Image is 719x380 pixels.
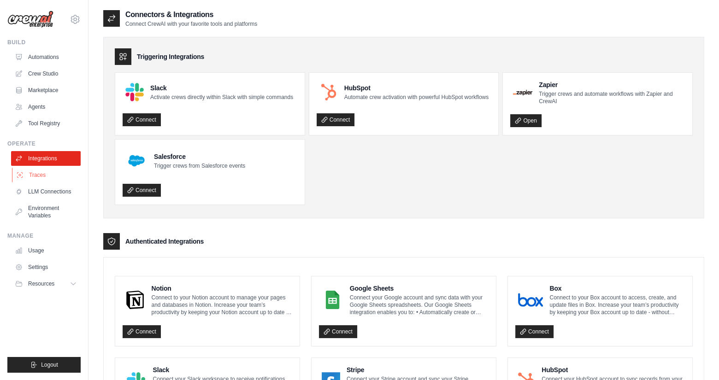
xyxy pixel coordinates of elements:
[137,52,204,61] h3: Triggering Integrations
[317,113,355,126] a: Connect
[350,284,489,293] h4: Google Sheets
[125,83,144,101] img: Slack Logo
[518,291,543,309] img: Box Logo
[154,152,245,161] h4: Salesforce
[7,232,81,240] div: Manage
[154,162,245,170] p: Trigger crews from Salesforce events
[11,201,81,223] a: Environment Variables
[344,83,489,93] h4: HubSpot
[7,39,81,46] div: Build
[123,184,161,197] a: Connect
[549,284,685,293] h4: Box
[344,94,489,101] p: Automate crew activation with powerful HubSpot workflows
[549,294,685,316] p: Connect to your Box account to access, create, and update files in Box. Increase your team’s prod...
[515,325,554,338] a: Connect
[322,291,343,309] img: Google Sheets Logo
[125,237,204,246] h3: Authenticated Integrations
[350,294,489,316] p: Connect your Google account and sync data with your Google Sheets spreadsheets. Our Google Sheets...
[7,357,81,373] button: Logout
[12,168,82,182] a: Traces
[513,90,532,95] img: Zapier Logo
[11,116,81,131] a: Tool Registry
[41,361,58,368] span: Logout
[319,325,357,338] a: Connect
[11,151,81,166] a: Integrations
[11,243,81,258] a: Usage
[11,276,81,291] button: Resources
[151,294,292,316] p: Connect to your Notion account to manage your pages and databases in Notion. Increase your team’s...
[125,150,147,172] img: Salesforce Logo
[11,99,81,114] a: Agents
[539,80,685,89] h4: Zapier
[11,66,81,81] a: Crew Studio
[7,140,81,147] div: Operate
[153,365,292,374] h4: Slack
[347,365,489,374] h4: Stripe
[123,325,161,338] a: Connect
[539,90,685,105] p: Trigger crews and automate workflows with Zapier and CrewAI
[11,260,81,275] a: Settings
[28,280,54,287] span: Resources
[125,20,257,28] p: Connect CrewAI with your favorite tools and platforms
[125,9,257,20] h2: Connectors & Integrations
[150,94,293,101] p: Activate crews directly within Slack with simple commands
[319,83,338,101] img: HubSpot Logo
[125,291,145,309] img: Notion Logo
[510,114,541,127] a: Open
[151,284,292,293] h4: Notion
[7,11,53,28] img: Logo
[11,83,81,98] a: Marketplace
[11,184,81,199] a: LLM Connections
[123,113,161,126] a: Connect
[11,50,81,64] a: Automations
[542,365,685,374] h4: HubSpot
[150,83,293,93] h4: Slack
